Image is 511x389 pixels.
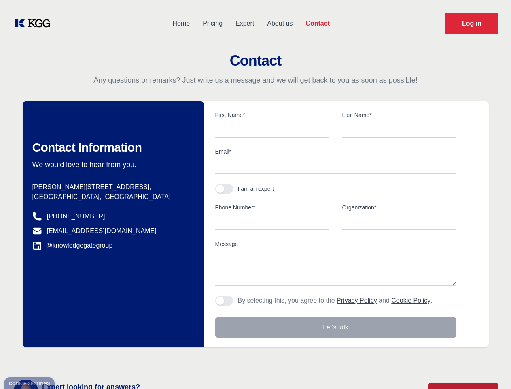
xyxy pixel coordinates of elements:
a: Home [166,13,196,34]
label: Message [215,240,456,248]
p: We would love to hear from you. [32,160,191,169]
label: Email* [215,147,456,156]
p: Any questions or remarks? Just write us a message and we will get back to you as soon as possible! [10,75,501,85]
a: @knowledgegategroup [32,241,113,250]
p: [PERSON_NAME][STREET_ADDRESS], [32,182,191,192]
p: [GEOGRAPHIC_DATA], [GEOGRAPHIC_DATA] [32,192,191,202]
h2: Contact [10,53,501,69]
a: Contact [299,13,336,34]
h2: Contact Information [32,140,191,155]
a: Request Demo [445,13,498,34]
div: Cookie settings [9,381,50,386]
label: Last Name* [342,111,456,119]
p: By selecting this, you agree to the and . [238,296,433,306]
label: Organization* [342,203,456,212]
div: I am an expert [238,185,274,193]
a: Expert [229,13,261,34]
a: [EMAIL_ADDRESS][DOMAIN_NAME] [47,226,157,236]
label: Phone Number* [215,203,329,212]
button: Let's talk [215,317,456,338]
iframe: Chat Widget [471,350,511,389]
a: Cookie Policy [391,297,430,304]
a: Privacy Policy [337,297,377,304]
a: KOL Knowledge Platform: Talk to Key External Experts (KEE) [13,17,57,30]
a: Pricing [196,13,229,34]
a: [PHONE_NUMBER] [47,212,105,221]
label: First Name* [215,111,329,119]
a: About us [261,13,299,34]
